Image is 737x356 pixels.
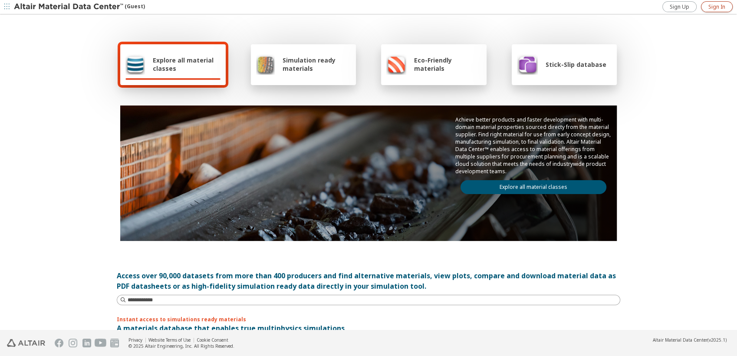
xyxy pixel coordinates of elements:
span: Altair Material Data Center [653,337,707,343]
img: Altair Engineering [7,339,45,347]
img: Eco-Friendly materials [386,54,406,75]
a: Cookie Consent [197,337,228,343]
div: (Guest) [14,3,145,11]
a: Sign Up [662,1,697,12]
p: Instant access to simulations ready materials [117,316,620,323]
img: Stick-Slip database [517,54,538,75]
span: Stick-Slip database [546,60,606,69]
div: Access over 90,000 datasets from more than 400 producers and find alternative materials, view plo... [117,270,620,291]
a: Website Terms of Use [148,337,191,343]
a: Privacy [128,337,142,343]
a: Explore all material classes [461,180,606,194]
span: Sign In [708,3,725,10]
span: Explore all material classes [153,56,220,73]
p: A materials database that enables true multiphysics simulations [117,323,620,333]
img: Altair Material Data Center [14,3,125,11]
span: Eco-Friendly materials [414,56,481,73]
img: Simulation ready materials [256,54,275,75]
div: © 2025 Altair Engineering, Inc. All Rights Reserved. [128,343,234,349]
div: (v2025.1) [653,337,727,343]
a: Sign In [701,1,733,12]
span: Simulation ready materials [283,56,351,73]
img: Explore all material classes [125,54,145,75]
span: Sign Up [670,3,689,10]
p: Achieve better products and faster development with multi-domain material properties sourced dire... [455,116,612,175]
